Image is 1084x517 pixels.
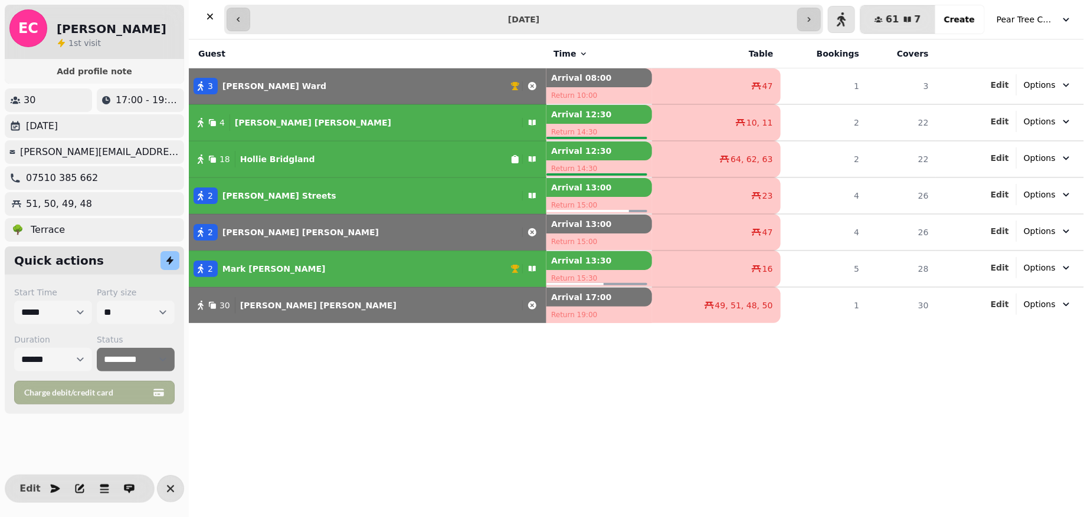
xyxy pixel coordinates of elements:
[991,300,1009,308] span: Edit
[990,9,1079,30] button: Pear Tree Cafe ([GEOGRAPHIC_DATA])
[991,225,1009,237] button: Edit
[1024,262,1056,274] span: Options
[866,177,936,214] td: 26
[781,251,867,287] td: 5
[208,80,213,92] span: 3
[997,14,1056,25] span: Pear Tree Cafe ([GEOGRAPHIC_DATA])
[222,80,326,92] p: [PERSON_NAME] Ward
[208,226,213,238] span: 2
[546,141,652,160] p: Arrival 12:30
[781,214,867,251] td: 4
[208,190,213,202] span: 2
[781,39,867,68] th: Bookings
[1017,257,1079,278] button: Options
[74,38,84,48] span: st
[220,299,230,311] span: 30
[991,79,1009,91] button: Edit
[886,15,899,24] span: 61
[762,80,773,92] span: 47
[189,108,546,137] button: 4[PERSON_NAME] [PERSON_NAME]
[935,5,984,34] button: Create
[546,233,652,250] p: Return 15:00
[20,145,179,159] p: [PERSON_NAME][EMAIL_ADDRESS][PERSON_NAME][DOMAIN_NAME]
[24,93,35,107] p: 30
[97,334,175,345] label: Status
[991,190,1009,199] span: Edit
[1017,111,1079,132] button: Options
[240,153,315,165] p: Hollie Bridgland
[116,93,179,107] p: 17:00 - 19:00
[18,21,38,35] span: EC
[546,178,652,197] p: Arrival 13:00
[731,153,772,165] span: 64, 62, 63
[9,64,179,79] button: Add profile note
[991,152,1009,164] button: Edit
[23,484,37,493] span: Edit
[1024,189,1056,200] span: Options
[19,67,170,75] span: Add profile note
[944,15,975,24] span: Create
[1024,298,1056,310] span: Options
[189,255,546,283] button: 2Mark [PERSON_NAME]
[991,154,1009,162] span: Edit
[546,160,652,177] p: Return 14:30
[866,104,936,141] td: 22
[781,287,867,323] td: 1
[24,388,150,397] span: Charge debit/credit card
[866,39,936,68] th: Covers
[762,226,773,238] span: 47
[208,263,213,275] span: 2
[68,37,101,49] p: visit
[68,38,74,48] span: 1
[1024,152,1056,164] span: Options
[991,116,1009,127] button: Edit
[189,218,546,246] button: 2[PERSON_NAME] [PERSON_NAME]
[991,262,1009,274] button: Edit
[97,287,175,298] label: Party size
[220,153,230,165] span: 18
[222,190,336,202] p: [PERSON_NAME] Streets
[14,287,92,298] label: Start Time
[1024,116,1056,127] span: Options
[26,171,98,185] p: 07510 385 662
[189,72,546,100] button: 3[PERSON_NAME] Ward
[991,117,1009,126] span: Edit
[220,117,225,129] span: 4
[991,298,1009,310] button: Edit
[546,288,652,307] p: Arrival 17:00
[26,197,92,211] p: 51, 50, 49, 48
[546,251,652,270] p: Arrival 13:30
[12,223,24,237] p: 🌳
[26,119,58,133] p: [DATE]
[14,381,175,404] button: Charge debit/credit card
[781,141,867,177] td: 2
[546,68,652,87] p: Arrival 08:00
[915,15,921,24] span: 7
[235,117,391,129] p: [PERSON_NAME] [PERSON_NAME]
[991,227,1009,235] span: Edit
[189,182,546,210] button: 2[PERSON_NAME] Streets
[189,39,546,68] th: Guest
[1017,147,1079,169] button: Options
[546,124,652,140] p: Return 14:30
[1024,225,1056,237] span: Options
[554,48,588,60] button: Time
[546,307,652,323] p: Return 19:00
[991,264,1009,272] span: Edit
[991,189,1009,200] button: Edit
[546,87,652,104] p: Return 10:00
[866,141,936,177] td: 22
[781,68,867,105] td: 1
[1017,184,1079,205] button: Options
[31,223,65,237] p: Terrace
[866,287,936,323] td: 30
[781,177,867,214] td: 4
[1017,294,1079,315] button: Options
[652,39,781,68] th: Table
[18,477,42,500] button: Edit
[240,299,397,311] p: [PERSON_NAME] [PERSON_NAME]
[1017,74,1079,96] button: Options
[866,251,936,287] td: 28
[860,5,935,34] button: 617
[746,117,773,129] span: 10, 11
